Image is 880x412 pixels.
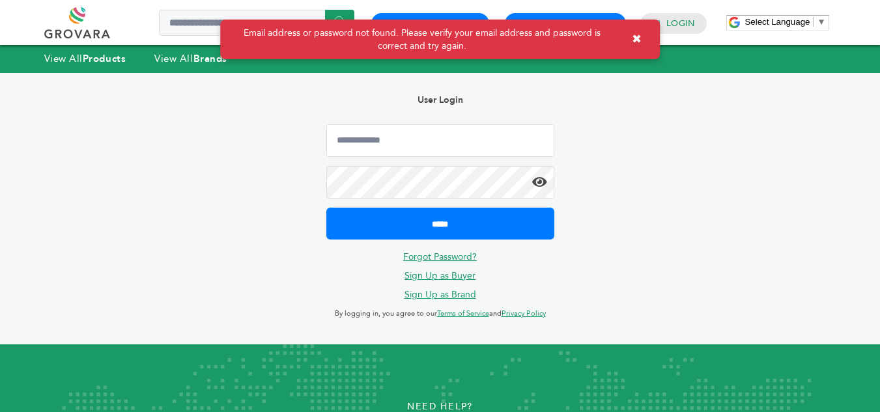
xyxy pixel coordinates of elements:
strong: Products [83,52,126,65]
input: Email Address [326,124,554,157]
a: Buyer Registration [383,18,477,29]
input: Search a product or brand... [159,10,354,36]
input: Password [326,166,554,199]
a: Sign Up as Buyer [405,269,475,282]
a: View AllBrands [154,52,227,65]
a: Sign Up as Brand [405,288,476,301]
a: Forgot Password? [403,251,477,263]
a: Select Language​ [745,17,825,27]
a: Login [666,18,695,29]
b: User Login [418,94,463,106]
a: Brand Registration [517,18,614,29]
p: By logging in, you agree to our and [326,306,554,322]
button: ✖ [622,26,651,53]
strong: Brands [193,52,227,65]
span: Select Language [745,17,810,27]
a: Terms of Service [437,309,489,318]
a: Privacy Policy [502,309,546,318]
span: ▼ [817,17,825,27]
a: View AllProducts [44,52,126,65]
span: Email address or password not found. Please verify your email address and password is correct and... [229,27,616,52]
